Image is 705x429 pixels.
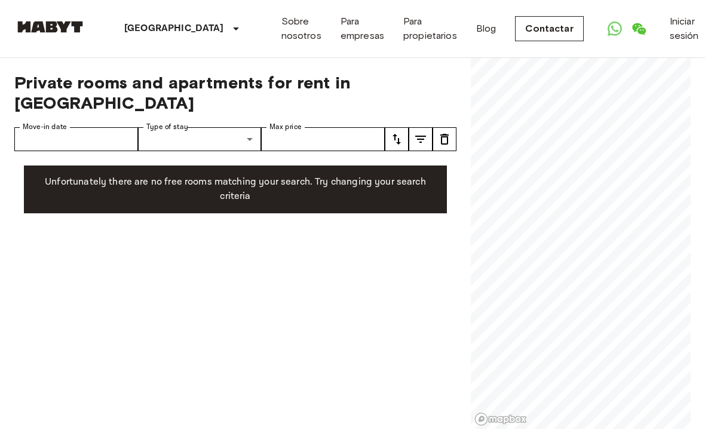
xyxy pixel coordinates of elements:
label: Move-in date [23,122,67,132]
a: Open WeChat [627,17,651,41]
label: Max price [269,122,302,132]
a: Iniciar sesión [670,14,699,43]
a: Blog [476,22,496,36]
input: Choose date [14,127,138,151]
button: tune [409,127,433,151]
a: Para propietarios [403,14,457,43]
a: Open WhatsApp [603,17,627,41]
p: Unfortunately there are no free rooms matching your search. Try changing your search criteria [33,175,437,204]
a: Mapbox logo [474,412,527,426]
img: Habyt [14,21,86,33]
label: Type of stay [146,122,188,132]
a: Para empresas [341,14,384,43]
a: Sobre nosotros [281,14,321,43]
span: Private rooms and apartments for rent in [GEOGRAPHIC_DATA] [14,72,456,113]
a: Contactar [515,16,583,41]
button: tune [433,127,456,151]
p: [GEOGRAPHIC_DATA] [124,22,224,36]
button: tune [385,127,409,151]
